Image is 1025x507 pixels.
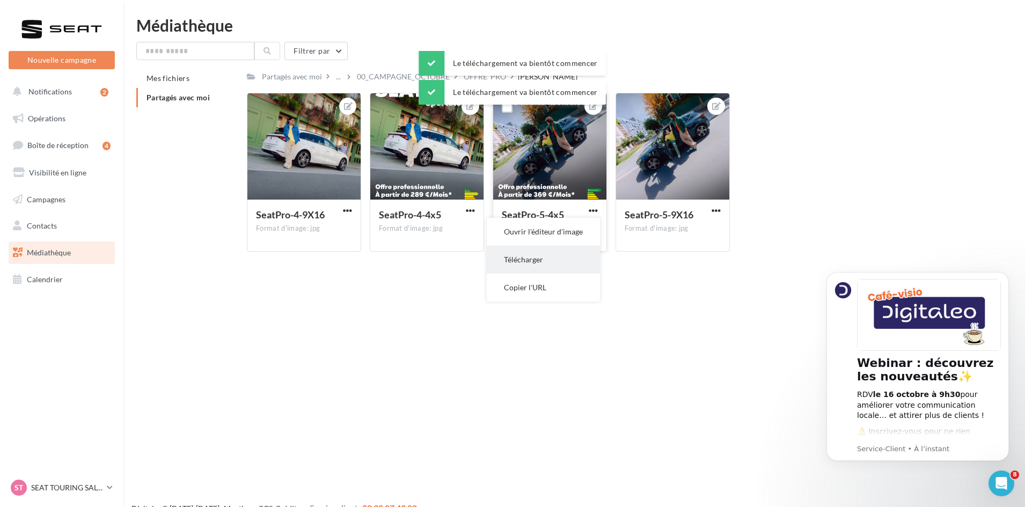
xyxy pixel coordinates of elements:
div: 00_CAMPAGNE_OCTOBRE [357,71,450,82]
span: Opérations [28,114,65,123]
button: Copier l'URL [487,274,600,302]
span: SeatPro-4-9X16 [256,209,325,221]
span: Calendrier [27,275,63,284]
div: Le téléchargement va bientôt commencer [419,80,606,105]
a: Calendrier [6,268,117,291]
span: Mes fichiers [147,74,189,83]
div: Format d'image: jpg [256,224,352,233]
button: Filtrer par [284,42,348,60]
span: SeatPro-5-9X16 [625,209,693,221]
div: Partagés avec moi [262,71,322,82]
button: Nouvelle campagne [9,51,115,69]
span: Contacts [27,221,57,230]
div: 4 [102,142,111,150]
span: SeatPro-4-4x5 [379,209,441,221]
button: Notifications 2 [6,80,113,103]
div: Médiathèque [136,17,1012,33]
span: Partagés avec moi [147,93,210,102]
a: Campagnes [6,188,117,211]
a: Contacts [6,215,117,237]
p: SEAT TOURING SALON [31,482,102,493]
span: Visibilité en ligne [29,168,86,177]
iframe: Intercom live chat [989,471,1014,496]
span: Notifications [28,87,72,96]
div: Format d'image: jpg [625,224,721,233]
a: Visibilité en ligne [6,161,117,184]
iframe: Intercom notifications message [810,259,1025,502]
a: ST SEAT TOURING SALON [9,477,115,498]
div: Le téléchargement va bientôt commencer [419,51,606,76]
a: Médiathèque [6,241,117,264]
span: Médiathèque [27,248,71,257]
div: Format d'image: jpg [379,224,475,233]
span: ST [14,482,23,493]
span: Campagnes [27,194,65,203]
a: Boîte de réception4 [6,134,117,157]
span: 8 [1011,471,1019,479]
span: Boîte de réception [27,141,89,150]
div: ... [334,69,343,84]
button: Télécharger [487,246,600,274]
button: Ouvrir l'éditeur d'image [487,218,600,246]
a: Opérations [6,107,117,130]
span: SeatPro-5-4x5 [502,209,564,221]
div: 2 [100,88,108,97]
